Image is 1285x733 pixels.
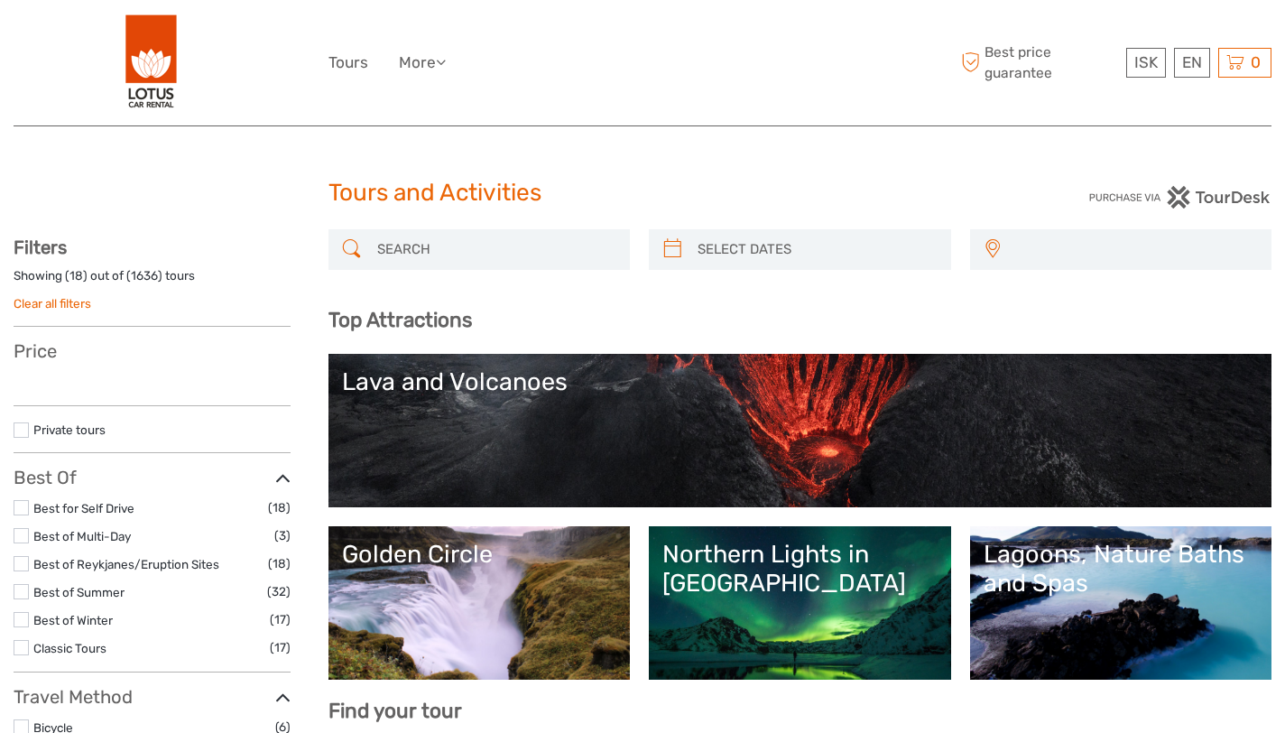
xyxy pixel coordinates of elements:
a: Lava and Volcanoes [342,367,1259,494]
a: Classic Tours [33,641,106,655]
h1: Tours and Activities [328,179,957,208]
div: Lava and Volcanoes [342,367,1259,396]
a: Private tours [33,422,106,437]
label: 18 [69,267,83,284]
a: Golden Circle [342,540,617,666]
input: SEARCH [370,234,622,265]
a: Lagoons, Nature Baths and Spas [984,540,1259,666]
span: (3) [274,525,291,546]
strong: Filters [14,237,67,258]
div: EN [1174,48,1210,78]
b: Find your tour [328,699,462,723]
div: Golden Circle [342,540,617,569]
div: Showing ( ) out of ( ) tours [14,267,291,295]
span: (18) [268,497,291,518]
div: Northern Lights in [GEOGRAPHIC_DATA] [662,540,938,598]
a: Clear all filters [14,296,91,311]
h3: Best Of [14,467,291,488]
label: 1636 [131,267,158,284]
h3: Price [14,340,291,362]
span: (18) [268,553,291,574]
a: More [399,50,446,76]
a: Best for Self Drive [33,501,134,515]
a: Northern Lights in [GEOGRAPHIC_DATA] [662,540,938,666]
span: 0 [1248,53,1263,71]
div: Lagoons, Nature Baths and Spas [984,540,1259,598]
a: Tours [328,50,368,76]
span: (32) [267,581,291,602]
a: Best of Winter [33,613,113,627]
img: PurchaseViaTourDesk.png [1088,186,1271,209]
input: SELECT DATES [690,234,942,265]
span: (17) [270,637,291,658]
a: Best of Multi-Day [33,529,131,543]
span: (17) [270,609,291,630]
span: ISK [1134,53,1158,71]
span: Best price guarantee [957,42,1123,82]
a: Best of Summer [33,585,125,599]
a: Best of Reykjanes/Eruption Sites [33,557,219,571]
h3: Travel Method [14,686,291,708]
b: Top Attractions [328,308,472,332]
img: 443-e2bd2384-01f0-477a-b1bf-f993e7f52e7d_logo_big.png [125,14,178,112]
